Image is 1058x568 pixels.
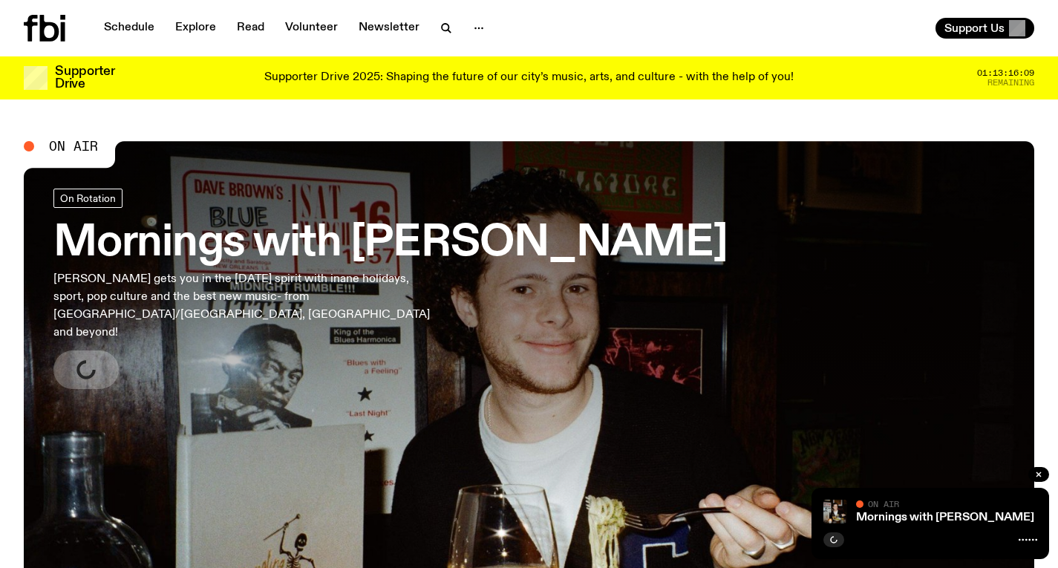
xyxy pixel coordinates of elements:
h3: Supporter Drive [55,65,114,91]
span: On Rotation [60,192,116,203]
a: Schedule [95,18,163,39]
a: Read [228,18,273,39]
a: Explore [166,18,225,39]
img: Sam blankly stares at the camera, brightly lit by a camera flash wearing a hat collared shirt and... [823,500,847,523]
p: Supporter Drive 2025: Shaping the future of our city’s music, arts, and culture - with the help o... [264,71,794,85]
a: Newsletter [350,18,428,39]
span: On Air [868,499,899,509]
a: Mornings with [PERSON_NAME][PERSON_NAME] gets you in the [DATE] spirit with inane holidays, sport... [53,189,728,389]
h3: Mornings with [PERSON_NAME] [53,223,728,264]
span: On Air [49,140,98,153]
a: Mornings with [PERSON_NAME] [856,512,1034,523]
p: [PERSON_NAME] gets you in the [DATE] spirit with inane holidays, sport, pop culture and the best ... [53,270,434,342]
button: Support Us [935,18,1034,39]
span: Support Us [944,22,1005,35]
a: On Rotation [53,189,123,208]
span: Remaining [987,79,1034,87]
span: 01:13:16:09 [977,69,1034,77]
a: Volunteer [276,18,347,39]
